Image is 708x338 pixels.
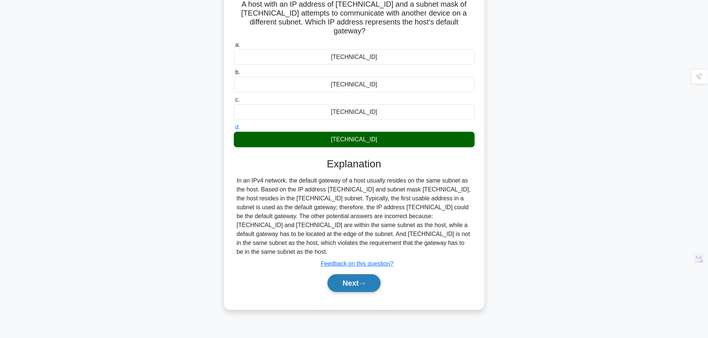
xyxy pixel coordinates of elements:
[235,42,240,48] span: a.
[235,96,240,103] span: c.
[238,158,470,170] h3: Explanation
[237,176,472,256] div: In an IPv4 network, the default gateway of a host usually resides on the same subnet as the host....
[327,274,381,292] button: Next
[321,260,394,267] a: Feedback on this question?
[234,77,475,92] div: [TECHNICAL_ID]
[235,69,240,75] span: b.
[234,49,475,65] div: [TECHNICAL_ID]
[235,124,240,130] span: d.
[234,104,475,120] div: [TECHNICAL_ID]
[234,132,475,147] div: [TECHNICAL_ID]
